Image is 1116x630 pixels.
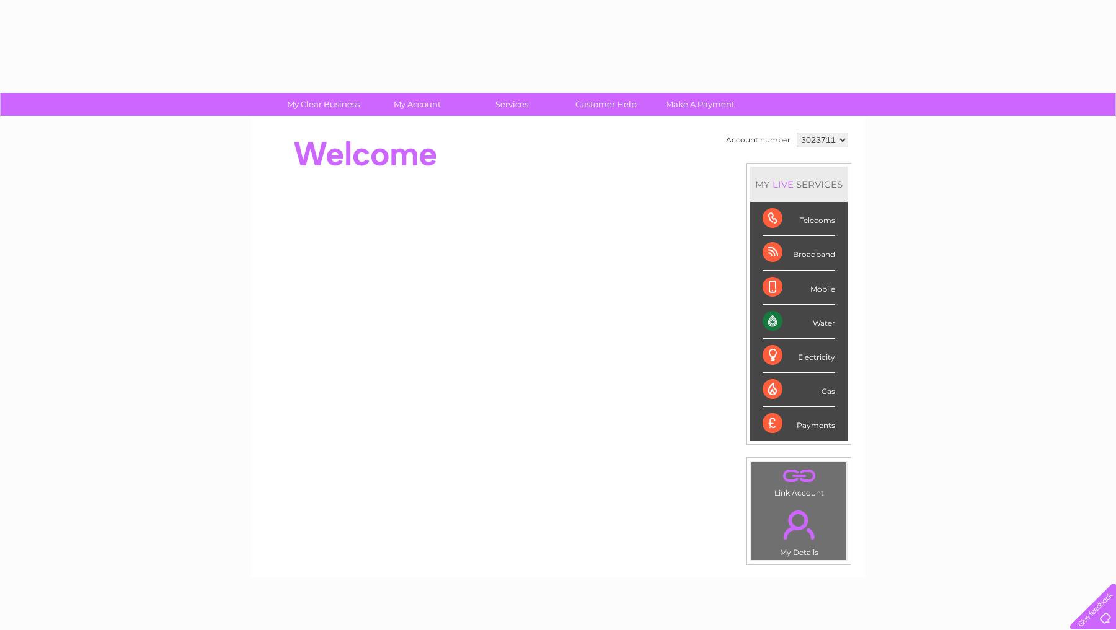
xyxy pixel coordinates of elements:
[555,93,657,116] a: Customer Help
[770,178,796,190] div: LIVE
[366,93,469,116] a: My Account
[649,93,751,116] a: Make A Payment
[751,462,847,501] td: Link Account
[755,503,843,546] a: .
[723,129,794,151] td: Account number
[763,407,835,440] div: Payments
[763,305,835,339] div: Water
[272,93,374,116] a: My Clear Business
[763,236,835,270] div: Broadband
[763,202,835,236] div: Telecoms
[751,500,847,561] td: My Details
[763,271,835,305] div: Mobile
[750,167,848,202] div: MY SERVICES
[763,373,835,407] div: Gas
[461,93,563,116] a: Services
[755,465,843,487] a: .
[763,339,835,373] div: Electricity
